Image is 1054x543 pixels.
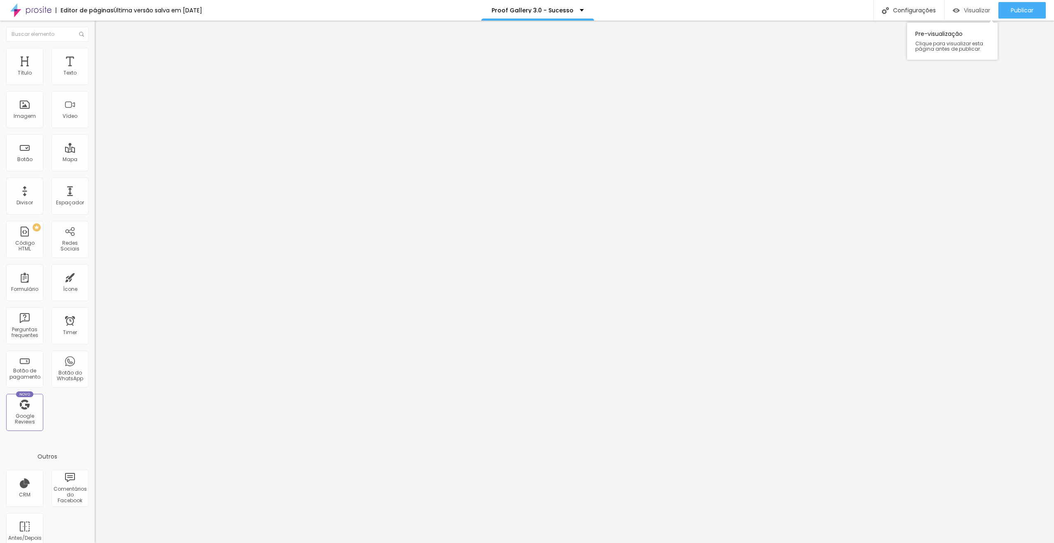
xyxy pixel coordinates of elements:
div: Perguntas frequentes [8,327,41,339]
div: Espaçador [56,200,84,206]
div: Botão [17,157,33,162]
div: Última versão salva em [DATE] [114,7,202,13]
div: CRM [19,492,30,498]
div: Botão do WhatsApp [54,370,86,382]
input: Buscar elemento [6,27,89,42]
div: Texto [63,70,77,76]
div: Divisor [16,200,33,206]
div: Imagem [14,113,36,119]
div: Redes Sociais [54,240,86,252]
div: Título [18,70,32,76]
div: Google Reviews [8,413,41,425]
p: Proof Gallery 3.0 - Sucesso [492,7,574,13]
div: Novo [16,391,34,397]
div: Comentários do Facebook [54,486,86,504]
button: Visualizar [944,2,998,19]
span: Clique para visualizar esta página antes de publicar. [915,41,989,51]
span: Visualizar [964,7,990,14]
img: Icone [882,7,889,14]
div: Botão de pagamento [8,368,41,380]
div: Formulário [11,286,38,292]
div: Mapa [63,157,77,162]
button: Publicar [998,2,1046,19]
img: Icone [79,32,84,37]
div: Editor de páginas [56,7,114,13]
div: Ícone [63,286,77,292]
div: Vídeo [63,113,77,119]
iframe: Editor [95,21,1054,543]
img: view-1.svg [953,7,960,14]
span: Publicar [1011,7,1033,14]
div: Pre-visualização [907,23,998,60]
div: Timer [63,330,77,335]
div: Código HTML [8,240,41,252]
div: Antes/Depois [8,535,41,541]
